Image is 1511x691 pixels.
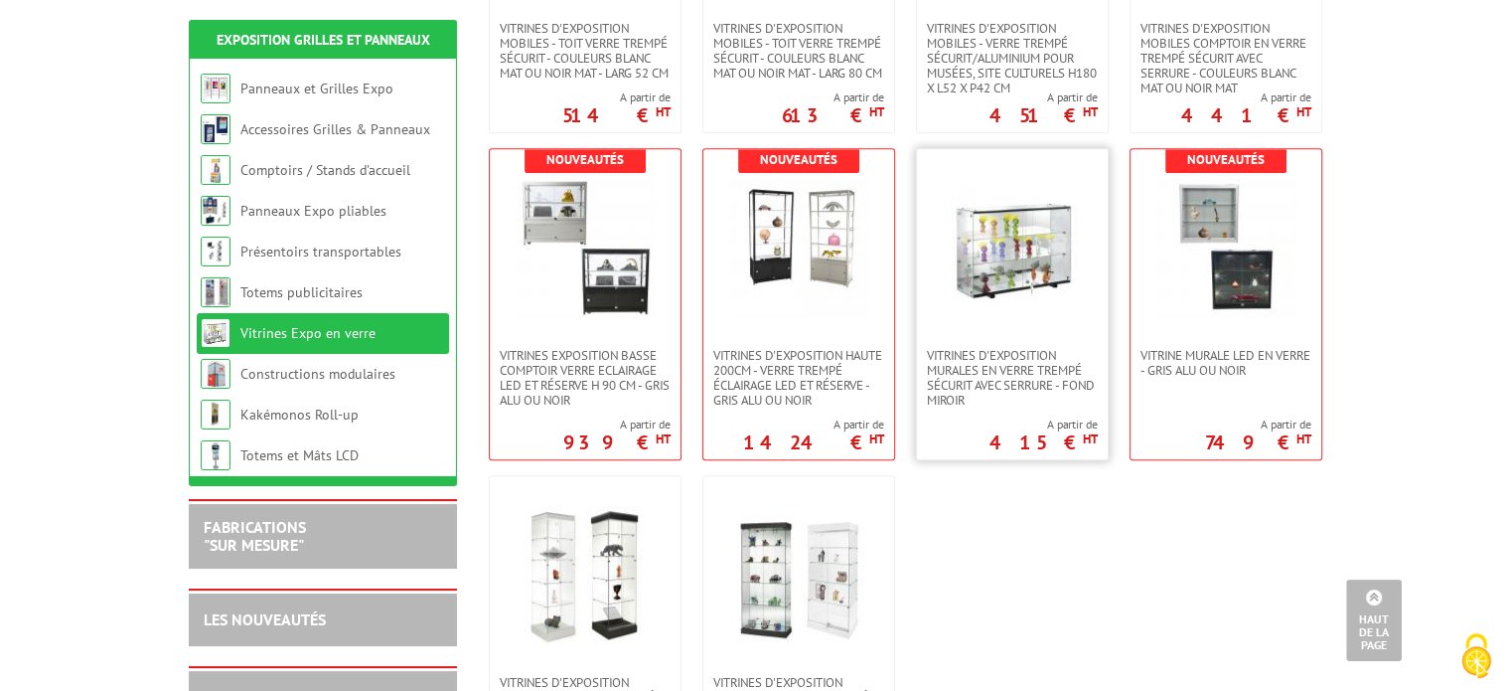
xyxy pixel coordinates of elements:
img: Constructions modulaires [201,359,230,389]
a: Exposition Grilles et Panneaux [217,31,430,49]
img: Cookies (fenêtre modale) [1451,631,1501,681]
b: Nouveautés [1187,151,1265,168]
a: Vitrines d'exposition murales en verre trempé sécurit avec serrure - fond miroir [917,348,1108,408]
a: Haut de la page [1346,580,1402,661]
img: Vitrines d'exposition roulettes - verre trempé sécurit 1 spot - couleurs blanc mat ou noir mat - ... [516,506,655,645]
span: Vitrines d'exposition mobiles comptoir en verre trempé sécurit avec serrure - couleurs blanc mat ... [1140,21,1311,95]
span: Vitrines d'exposition mobiles - toit verre trempé sécurit - couleurs blanc mat ou noir mat - larg... [713,21,884,81]
sup: HT [1083,103,1098,120]
a: Totems et Mâts LCD [240,446,359,464]
span: A partir de [743,417,884,432]
img: Vitrine Murale LED en verre - GRIS ALU OU NOIR [1156,179,1295,318]
button: Cookies (fenêtre modale) [1441,623,1511,691]
a: Panneaux Expo pliables [240,202,386,220]
b: Nouveautés [546,151,624,168]
span: Vitrine Murale LED en verre - GRIS ALU OU NOIR [1140,348,1311,378]
span: A partir de [1181,89,1311,105]
img: Vitrines d'exposition murales en verre trempé sécurit avec serrure - fond miroir [943,179,1082,318]
p: 749 € [1205,436,1311,448]
a: VITRINES EXPOSITION BASSE COMPTOIR VERRE ECLAIRAGE LED ET RÉSERVE H 90 CM - GRIS ALU OU NOIR [490,348,680,408]
a: LES NOUVEAUTÉS [204,609,326,629]
sup: HT [656,431,671,447]
p: 441 € [1181,109,1311,121]
p: 613 € [782,109,884,121]
span: A partir de [989,89,1098,105]
p: 415 € [989,436,1098,448]
a: Vitrines d'exposition mobiles - toit verre trempé sécurit - couleurs blanc mat ou noir mat - larg... [703,21,894,81]
a: Accessoires Grilles & Panneaux [240,120,430,138]
a: Vitrines d'exposition mobiles - toit verre trempé sécurit - couleurs blanc mat ou noir mat - larg... [490,21,680,81]
p: 514 € [562,109,671,121]
sup: HT [1296,103,1311,120]
a: Vitrines Expo en verre [240,324,376,342]
img: Vitrines Expo en verre [201,318,230,348]
a: Totems publicitaires [240,283,363,301]
img: Totems et Mâts LCD [201,440,230,470]
a: Vitrines d'exposition mobiles - verre trempé sécurit/aluminium pour musées, site culturels H180 X... [917,21,1108,95]
sup: HT [1083,431,1098,447]
span: Vitrines d'exposition murales en verre trempé sécurit avec serrure - fond miroir [927,348,1098,408]
span: Vitrines d'exposition mobiles - toit verre trempé sécurit - couleurs blanc mat ou noir mat - larg... [500,21,671,81]
span: Vitrines d'exposition mobiles - verre trempé sécurit/aluminium pour musées, site culturels H180 X... [927,21,1098,95]
a: Vitrine Murale LED en verre - GRIS ALU OU NOIR [1131,348,1321,378]
img: Présentoirs transportables [201,237,230,266]
a: Panneaux et Grilles Expo [240,80,393,97]
b: Nouveautés [760,151,837,168]
span: A partir de [1205,417,1311,432]
span: A partir de [782,89,884,105]
a: Constructions modulaires [240,365,395,383]
span: A partir de [563,417,671,432]
sup: HT [1296,431,1311,447]
a: Présentoirs transportables [240,243,401,260]
p: 939 € [563,436,671,448]
a: FABRICATIONS"Sur Mesure" [204,517,306,555]
span: A partir de [562,89,671,105]
img: Vitrines d'exposition roulettes - verre trempé sécurit 2 spots - couleurs blanc mat ou noir mat -... [729,506,868,645]
img: VITRINES EXPOSITION BASSE COMPTOIR VERRE ECLAIRAGE LED ET RÉSERVE H 90 CM - GRIS ALU OU NOIR [516,179,655,318]
a: VITRINES D'EXPOSITION HAUTE 200cm - VERRE TREMPé ÉCLAIRAGE LED ET RÉSERVE - GRIS ALU OU NOIR [703,348,894,408]
a: Kakémonos Roll-up [240,406,359,424]
img: Panneaux et Grilles Expo [201,74,230,103]
sup: HT [869,103,884,120]
span: VITRINES EXPOSITION BASSE COMPTOIR VERRE ECLAIRAGE LED ET RÉSERVE H 90 CM - GRIS ALU OU NOIR [500,348,671,408]
img: Panneaux Expo pliables [201,196,230,226]
sup: HT [656,103,671,120]
p: 451 € [989,109,1098,121]
img: VITRINES D'EXPOSITION HAUTE 200cm - VERRE TREMPé ÉCLAIRAGE LED ET RÉSERVE - GRIS ALU OU NOIR [729,179,868,318]
span: A partir de [989,417,1098,432]
img: Comptoirs / Stands d'accueil [201,155,230,185]
sup: HT [869,431,884,447]
a: Vitrines d'exposition mobiles comptoir en verre trempé sécurit avec serrure - couleurs blanc mat ... [1131,21,1321,95]
img: Totems publicitaires [201,277,230,307]
img: Kakémonos Roll-up [201,400,230,430]
p: 1424 € [743,436,884,448]
span: VITRINES D'EXPOSITION HAUTE 200cm - VERRE TREMPé ÉCLAIRAGE LED ET RÉSERVE - GRIS ALU OU NOIR [713,348,884,408]
a: Comptoirs / Stands d'accueil [240,161,410,179]
img: Accessoires Grilles & Panneaux [201,114,230,144]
